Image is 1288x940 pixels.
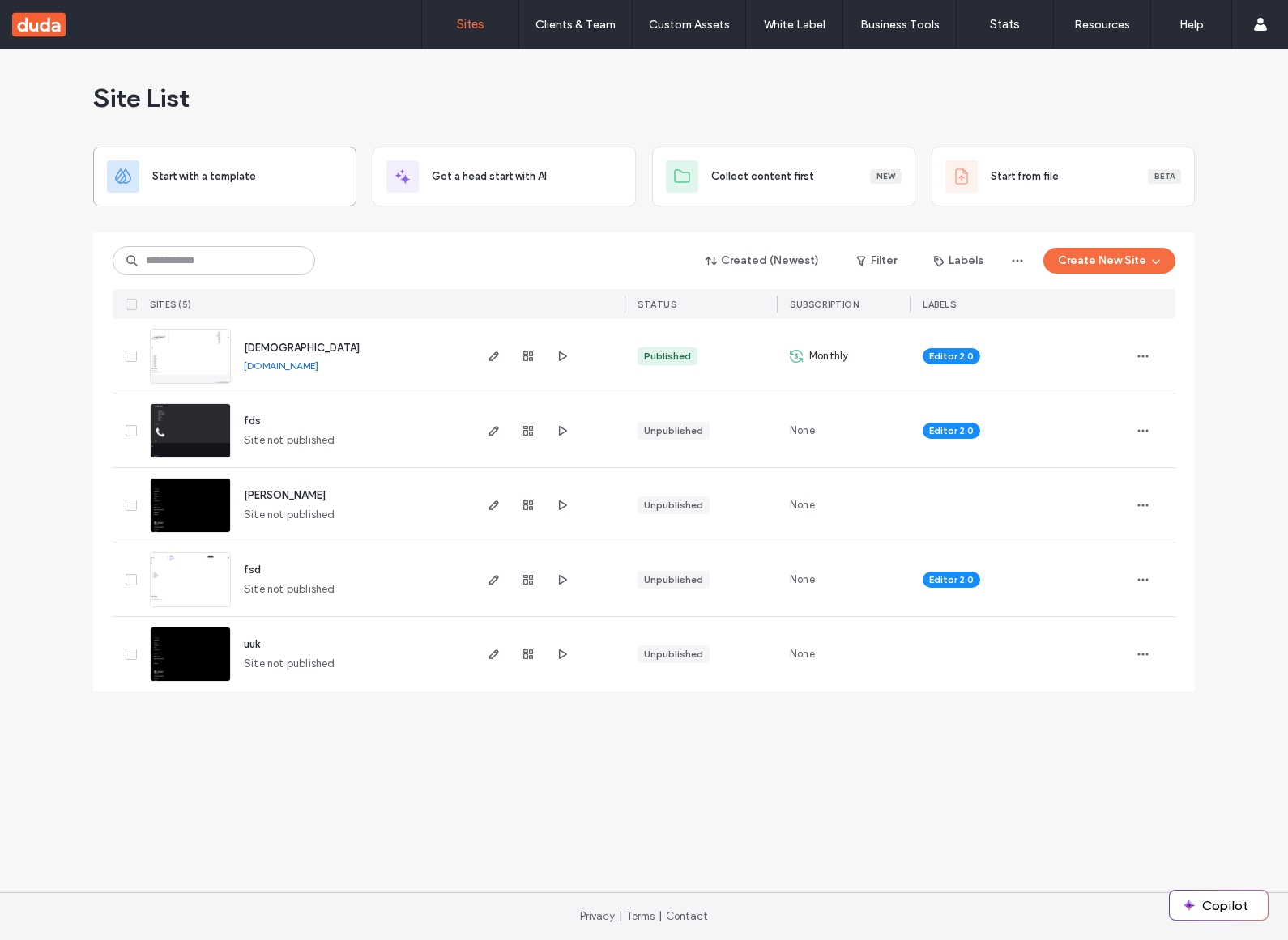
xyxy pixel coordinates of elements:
[1170,891,1268,920] button: Copilot
[244,581,335,598] span: Site not published
[1148,169,1181,184] div: Beta
[644,423,703,438] div: Unpublished
[929,572,974,587] span: Editor 2.0
[991,168,1059,185] span: Start from file
[93,147,356,206] div: Start with a template
[373,147,636,206] div: Get a head start with AI
[860,18,940,32] label: Business Tools
[1043,248,1175,274] button: Create New Site
[644,647,703,661] div: Unpublished
[638,299,676,310] span: STATUS
[644,349,691,364] div: Published
[152,168,256,185] span: Start with a template
[580,910,615,922] a: Privacy
[919,248,998,274] button: Labels
[244,638,260,650] a: uuk
[790,497,815,513] span: None
[790,423,815,439] span: None
[644,498,703,513] div: Unpublished
[244,507,335,523] span: Site not published
[923,299,956,310] span: LABELS
[790,572,815,588] span: None
[644,572,703,587] div: Unpublished
[764,18,825,32] label: White Label
[870,169,902,184] div: New
[244,489,326,501] a: [PERSON_NAME]
[457,17,484,32] label: Sites
[535,18,616,32] label: Clients & Team
[244,564,261,576] a: fsd
[244,342,360,354] a: [DEMOGRAPHIC_DATA]
[244,359,318,372] a: [DOMAIN_NAME]
[244,432,335,449] span: Site not published
[790,299,859,310] span: SUBSCRIPTION
[649,18,730,32] label: Custom Assets
[244,415,261,427] a: fds
[711,168,814,185] span: Collect content first
[932,147,1195,206] div: Start from fileBeta
[790,646,815,662] span: None
[244,656,335,672] span: Site not published
[929,423,974,438] span: Editor 2.0
[432,168,547,185] span: Get a head start with AI
[666,910,708,922] a: Contact
[93,82,190,114] span: Site List
[652,147,915,206] div: Collect content firstNew
[990,17,1020,32] label: Stats
[809,348,848,364] span: Monthly
[150,299,192,310] span: SITES (5)
[840,248,913,274] button: Filter
[1074,18,1130,32] label: Resources
[619,910,622,922] span: |
[1179,18,1204,32] label: Help
[626,910,655,922] a: Terms
[692,248,834,274] button: Created (Newest)
[659,910,662,922] span: |
[929,349,974,364] span: Editor 2.0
